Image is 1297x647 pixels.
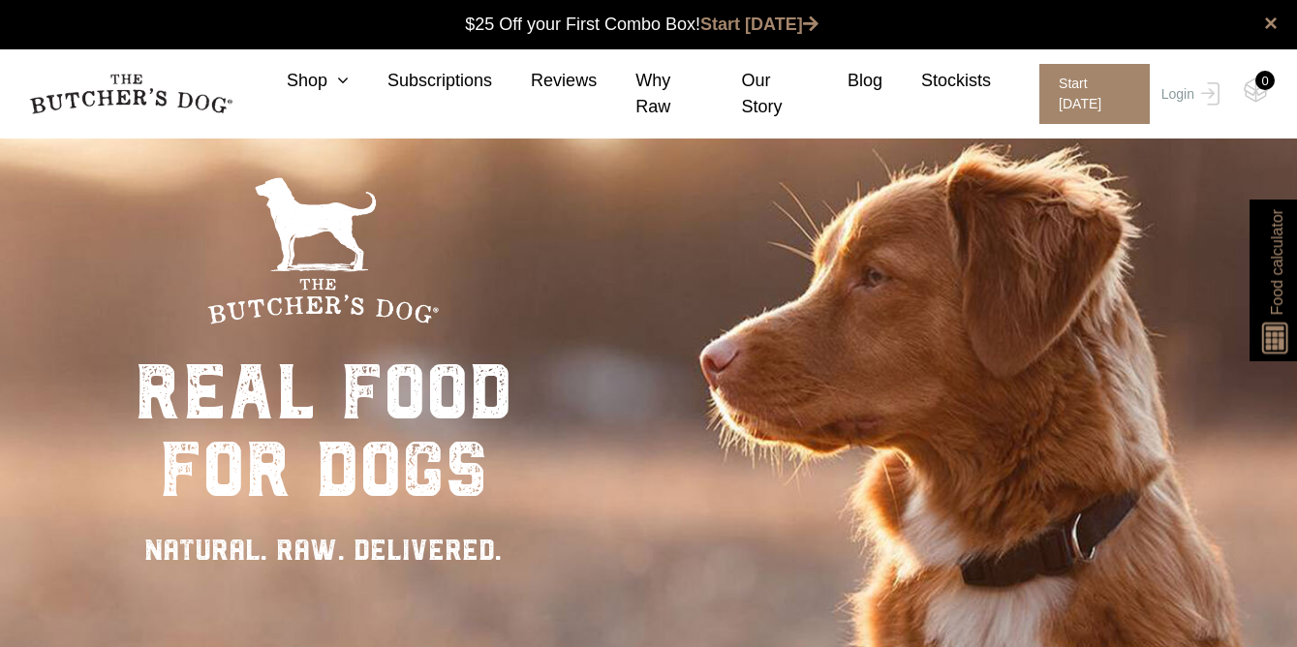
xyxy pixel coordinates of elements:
[1255,71,1275,90] div: 0
[1244,77,1268,103] img: TBD_Cart-Empty.png
[1039,64,1150,124] span: Start [DATE]
[809,68,882,94] a: Blog
[1157,64,1220,124] a: Login
[1020,64,1157,124] a: Start [DATE]
[135,354,512,508] div: real food for dogs
[597,68,702,120] a: Why Raw
[703,68,809,120] a: Our Story
[700,15,818,34] a: Start [DATE]
[1265,209,1288,315] span: Food calculator
[1264,12,1278,35] a: close
[135,528,512,571] div: NATURAL. RAW. DELIVERED.
[248,68,349,94] a: Shop
[349,68,492,94] a: Subscriptions
[882,68,991,94] a: Stockists
[492,68,597,94] a: Reviews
